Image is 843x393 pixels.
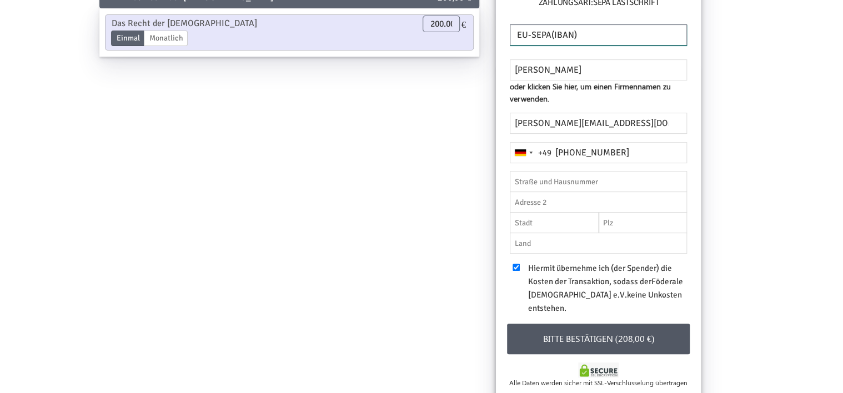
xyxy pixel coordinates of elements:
span: Hiermit übernehme ich (der Spender) die Kosten der Transaktion, sodass der keine Unkosten entstehen. [528,263,683,313]
div: +49 [538,147,551,159]
input: Land [510,233,688,254]
input: Stadt [510,212,599,233]
label: Monatlich [144,31,188,46]
div: Alle Daten werden sicher mit SSL-Verschlüsselung übertragen [507,377,690,387]
label: Einmal [111,31,144,46]
input: Adresse 2 [510,192,688,213]
input: Straße und Hausnummer [510,171,688,192]
input: Plz [599,212,688,233]
button: Bitte bestätigen (208,00 €) [507,324,690,354]
button: Selected country [510,143,551,163]
span: oder klicken Sie hier, um einen Firmennamen zu verwenden. [510,80,688,104]
span: € [460,16,467,32]
input: E-Mail * [510,113,688,134]
input: Name * [510,59,688,80]
div: Das Recht der [DEMOGRAPHIC_DATA] [103,17,304,31]
input: 1512 3456789 [510,142,688,163]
